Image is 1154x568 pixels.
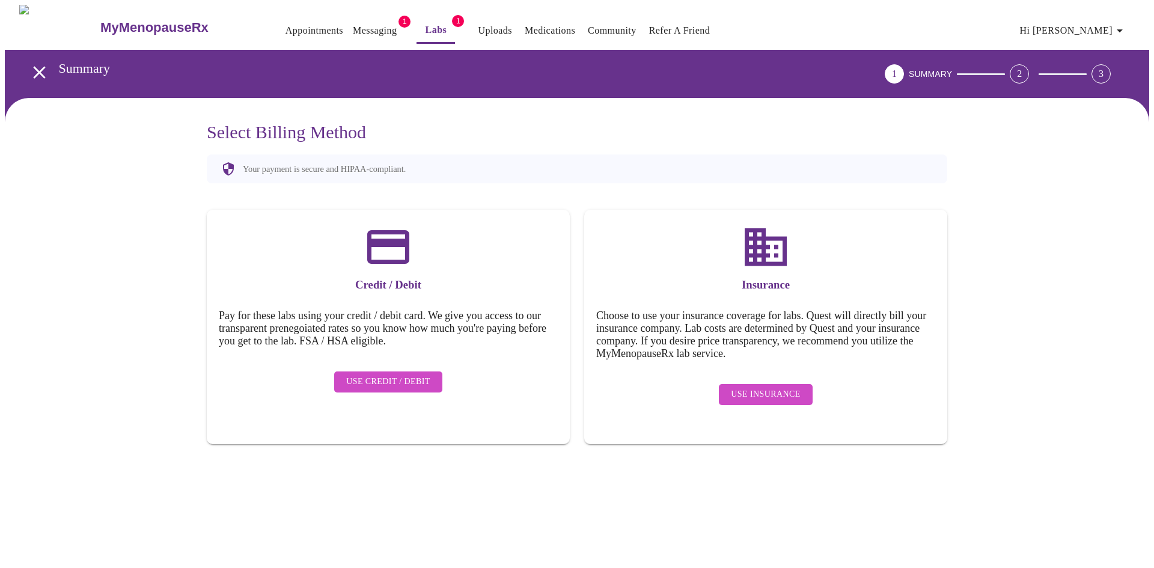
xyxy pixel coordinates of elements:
span: 1 [452,15,464,27]
p: Your payment is secure and HIPAA-compliant. [243,164,406,174]
a: Refer a Friend [649,22,710,39]
span: Hi [PERSON_NAME] [1020,22,1127,39]
a: Uploads [478,22,512,39]
button: Labs [417,18,455,44]
h5: Choose to use your insurance coverage for labs. Quest will directly bill your insurance company. ... [596,310,935,360]
h3: MyMenopauseRx [100,20,209,35]
button: Use Insurance [719,384,812,405]
a: Community [588,22,637,39]
h3: Insurance [596,278,935,292]
button: Medications [520,19,580,43]
h3: Credit / Debit [219,278,558,292]
button: Hi [PERSON_NAME] [1015,19,1132,43]
h5: Pay for these labs using your credit / debit card. We give you access to our transparent prenegoi... [219,310,558,347]
button: Refer a Friend [644,19,715,43]
button: Use Credit / Debit [334,371,442,392]
span: Use Insurance [731,387,800,402]
span: SUMMARY [909,69,952,79]
a: Messaging [353,22,397,39]
a: Medications [525,22,575,39]
button: Appointments [281,19,348,43]
button: open drawer [22,55,57,90]
h3: Summary [59,61,818,76]
span: 1 [398,16,411,28]
a: Appointments [285,22,343,39]
a: Labs [426,22,447,38]
a: MyMenopauseRx [99,7,257,49]
div: 1 [885,64,904,84]
div: 2 [1010,64,1029,84]
button: Uploads [473,19,517,43]
button: Community [583,19,641,43]
img: MyMenopauseRx Logo [19,5,99,50]
span: Use Credit / Debit [346,374,430,389]
h3: Select Billing Method [207,122,947,142]
div: 3 [1091,64,1111,84]
button: Messaging [348,19,401,43]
